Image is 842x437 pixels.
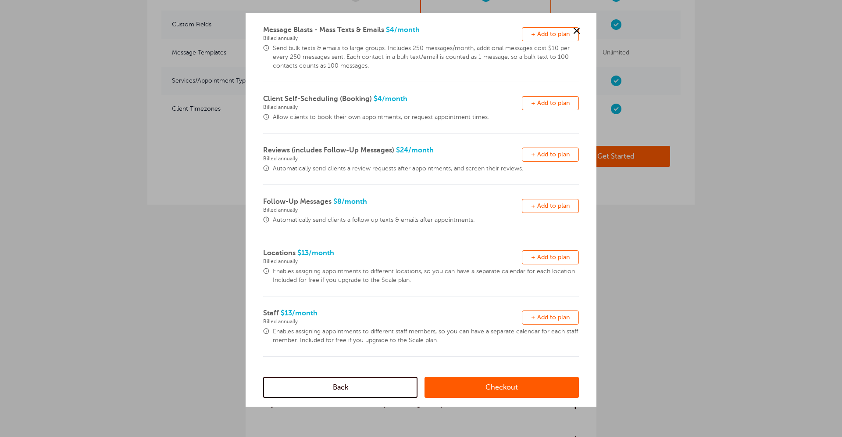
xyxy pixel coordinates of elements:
a: Back [263,377,417,398]
span: $4 [263,95,522,110]
span: Billed annually [263,104,522,110]
span: /month [309,249,334,257]
span: /month [408,146,434,154]
button: + Add to plan [522,148,579,162]
span: Billed annually [263,155,522,162]
span: /month [342,198,367,206]
span: Follow-Up Messages [263,198,332,206]
span: $4 [263,26,522,41]
span: Enables assigning appointments to different staff members, so you can have a separate calendar fo... [273,327,579,345]
span: /month [394,26,420,34]
span: Billed annually [263,258,522,264]
span: Billed annually [263,35,522,41]
button: + Add to plan [522,27,579,41]
button: + Add to plan [522,199,579,213]
span: Client Self-Scheduling (Booking) [263,95,372,103]
span: Billed annually [263,318,522,325]
button: + Add to plan [522,311,579,325]
span: /month [292,309,318,317]
span: + Add to plan [531,100,570,106]
span: /month [382,95,407,103]
span: Reviews (includes Follow-Up Messages) [263,146,394,154]
span: Locations [263,249,296,257]
span: Allow clients to book their own appointments, or request appointment times. [273,113,579,122]
span: Enables assigning appointments to different locations, so you can have a separate calendar for ea... [273,267,579,285]
span: Message Blasts - Mass Texts & Emails [263,26,384,34]
span: + Add to plan [531,151,570,158]
span: + Add to plan [531,254,570,260]
button: + Add to plan [522,250,579,264]
span: + Add to plan [531,202,570,209]
span: + Add to plan [531,31,570,37]
span: Billed annually [263,207,522,213]
span: Staff [263,309,279,317]
span: Send bulk texts & emails to large groups. Includes 250 messages/month, additional messages cost $... [273,44,579,70]
a: Checkout [425,377,579,398]
span: + Add to plan [531,314,570,321]
span: Automatically send clients a review requests after appointments, and screen their reviews. [273,164,579,173]
span: Automatically send clients a follow up texts & emails after appointments. [273,216,579,224]
button: + Add to plan [522,96,579,110]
